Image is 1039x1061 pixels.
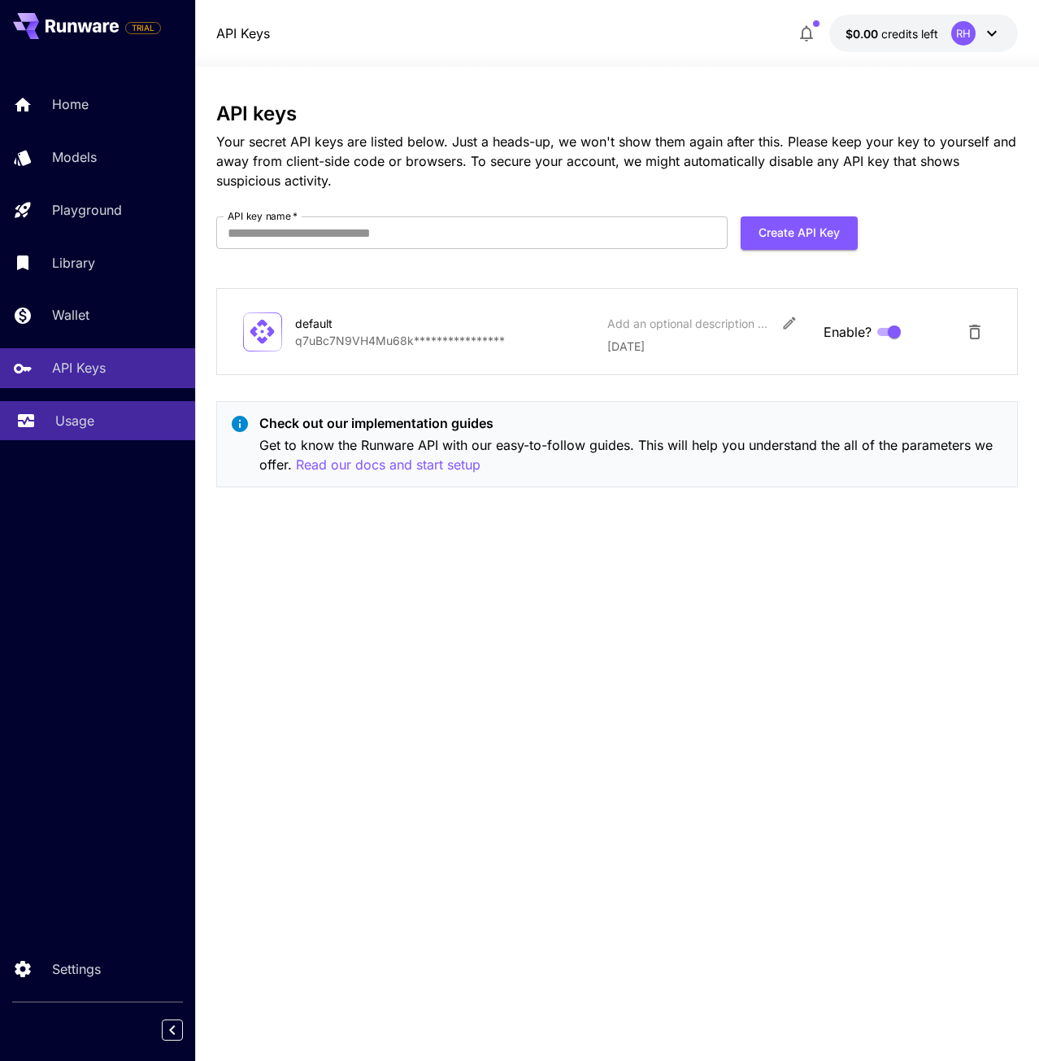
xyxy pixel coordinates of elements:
nav: breadcrumb [216,24,270,43]
div: Collapse sidebar [174,1015,195,1045]
span: TRIAL [126,22,160,34]
p: [DATE] [607,338,811,355]
p: Wallet [52,305,89,325]
p: API Keys [52,358,106,378]
span: Add your payment card to enable full platform functionality. [125,18,161,37]
p: Settings [52,959,101,979]
div: default [295,315,458,332]
p: Get to know the Runware API with our easy-to-follow guides. This will help you understand the all... [259,435,1004,475]
div: Add an optional description or comment [607,315,770,332]
span: credits left [881,27,938,41]
span: Enable? [824,322,872,342]
button: Create API Key [741,216,858,250]
button: Collapse sidebar [162,1020,183,1041]
p: Playground [52,200,122,220]
button: Delete API Key [959,316,991,348]
p: Check out our implementation guides [259,413,1004,433]
p: Library [52,253,95,273]
label: API key name [228,209,298,223]
span: $0.00 [846,27,881,41]
h3: API keys [216,103,1018,125]
button: Edit [775,308,804,338]
p: Your secret API keys are listed below. Just a heads-up, we won't show them again after this. Plea... [216,132,1018,190]
div: RH [951,21,976,46]
button: Read our docs and start setup [296,455,480,475]
p: Usage [55,411,94,430]
button: $0.00RH [829,15,1018,52]
a: API Keys [216,24,270,43]
p: Models [52,147,97,167]
p: Home [52,94,89,114]
div: $0.00 [846,25,938,42]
